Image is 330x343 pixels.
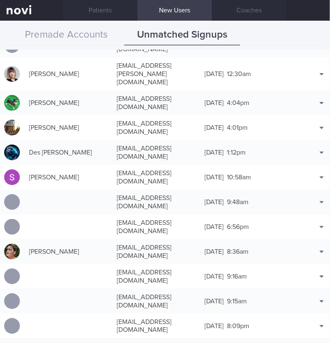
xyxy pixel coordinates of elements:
[227,323,250,329] span: 8:09pm
[113,239,200,264] div: [EMAIL_ADDRESS][DOMAIN_NAME]
[227,71,251,77] span: 12:30am
[113,57,200,91] div: [EMAIL_ADDRESS][PERSON_NAME][DOMAIN_NAME]
[205,298,224,305] span: [DATE]
[227,100,250,106] span: 4:04pm
[113,264,200,289] div: [EMAIL_ADDRESS][DOMAIN_NAME]
[205,273,224,280] span: [DATE]
[113,314,200,338] div: [EMAIL_ADDRESS][DOMAIN_NAME]
[205,323,224,329] span: [DATE]
[227,174,251,181] span: 10:58am
[25,169,113,186] div: [PERSON_NAME]
[113,91,200,115] div: [EMAIL_ADDRESS][DOMAIN_NAME]
[113,190,200,214] div: [EMAIL_ADDRESS][DOMAIN_NAME]
[227,298,247,305] span: 9:15am
[227,224,249,230] span: 6:56pm
[205,100,224,106] span: [DATE]
[205,224,224,230] span: [DATE]
[227,199,249,205] span: 9:48am
[113,165,200,190] div: [EMAIL_ADDRESS][DOMAIN_NAME]
[113,115,200,140] div: [EMAIL_ADDRESS][DOMAIN_NAME]
[227,124,248,131] span: 4:01pm
[8,25,124,45] button: Premade Accounts
[113,289,200,314] div: [EMAIL_ADDRESS][DOMAIN_NAME]
[227,273,247,280] span: 9:16am
[205,149,224,156] span: [DATE]
[124,25,240,45] button: Unmatched Signups
[227,248,249,255] span: 8:36am
[25,95,113,111] div: [PERSON_NAME]
[205,71,224,77] span: [DATE]
[205,248,224,255] span: [DATE]
[113,140,200,165] div: [EMAIL_ADDRESS][DOMAIN_NAME]
[25,66,113,82] div: [PERSON_NAME]
[205,124,224,131] span: [DATE]
[25,144,113,161] div: Des [PERSON_NAME]
[113,214,200,239] div: [EMAIL_ADDRESS][DOMAIN_NAME]
[205,174,224,181] span: [DATE]
[25,119,113,136] div: [PERSON_NAME]
[205,199,224,205] span: [DATE]
[25,243,113,260] div: [PERSON_NAME]
[227,149,246,156] span: 1:12pm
